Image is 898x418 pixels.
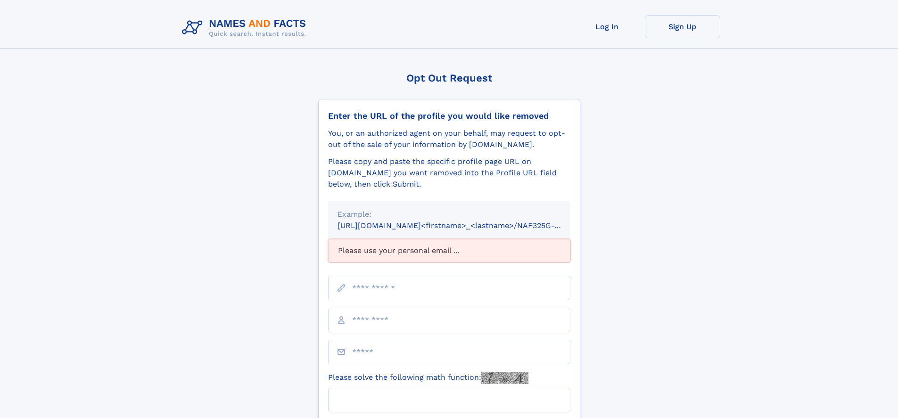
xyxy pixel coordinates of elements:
div: Please use your personal email ... [328,239,570,262]
div: Enter the URL of the profile you would like removed [328,111,570,121]
div: You, or an authorized agent on your behalf, may request to opt-out of the sale of your informatio... [328,128,570,150]
img: Logo Names and Facts [178,15,314,41]
div: Opt Out Request [318,72,580,84]
label: Please solve the following math function: [328,372,528,384]
a: Sign Up [645,15,720,38]
div: Please copy and paste the specific profile page URL on [DOMAIN_NAME] you want removed into the Pr... [328,156,570,190]
small: [URL][DOMAIN_NAME]<firstname>_<lastname>/NAF325G-xxxxxxxx [338,221,588,230]
a: Log In [569,15,645,38]
div: Example: [338,209,561,220]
